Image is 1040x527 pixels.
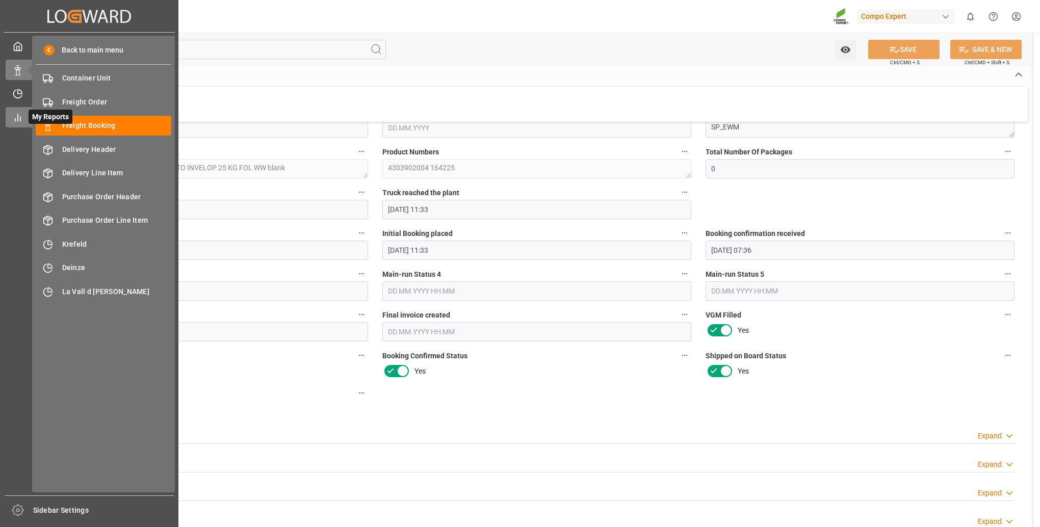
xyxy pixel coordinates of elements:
[6,84,173,103] a: Timeslot Management
[857,7,959,26] button: Compo Expert
[355,349,368,362] button: Main run object created Status
[382,351,467,361] span: Booking Confirmed Status
[59,241,368,260] input: DD.MM.YYYY HH:MM
[62,262,172,273] span: Deinze
[1001,308,1015,321] button: VGM Filled
[706,310,741,321] span: VGM Filled
[382,310,450,321] span: Final invoice created
[978,516,1002,527] div: Expand
[868,40,940,59] button: SAVE
[959,5,982,28] button: show 0 new notifications
[382,147,439,157] span: Product Numbers
[36,139,171,159] a: Delivery Header
[706,269,764,280] span: Main-run Status 5
[36,210,171,230] a: Purchase Order Line Item
[382,241,691,260] input: DD.MM.YYYY HH:MM
[36,163,171,183] a: Delivery Line Item
[382,188,459,198] span: Truck reached the plant
[706,147,792,157] span: Total Number Of Packages
[706,228,805,239] span: Booking confirmation received
[978,459,1002,470] div: Expand
[33,505,174,516] span: Sidebar Settings
[414,366,426,377] span: Yes
[857,9,955,24] div: Compo Expert
[59,281,368,301] input: DD.MM.YYYY HH:MM
[62,144,172,155] span: Delivery Header
[950,40,1022,59] button: SAVE & NEW
[382,118,691,138] input: DD.MM.YYYY
[62,97,172,108] span: Freight Order
[6,107,173,127] a: My ReportsMy Reports
[382,281,691,301] input: DD.MM.YYYY HH:MM
[382,159,691,178] textarea: 4303902004 164225
[36,187,171,206] a: Purchase Order Header
[678,349,691,362] button: Booking Confirmed Status
[738,366,749,377] span: Yes
[382,269,441,280] span: Main-run Status 4
[382,228,453,239] span: Initial Booking placed
[355,308,368,321] button: Shipped on Board
[62,73,172,84] span: Container Unit
[738,325,749,336] span: Yes
[36,234,171,254] a: Krefeld
[706,241,1015,260] input: DD.MM.YYYY HH:MM
[36,281,171,301] a: La Vall d [PERSON_NAME]
[355,186,368,199] button: Main-run object created
[36,116,171,136] a: Freight Booking
[978,431,1002,441] div: Expand
[59,322,368,341] input: DD.MM.YYYY HH:MM
[678,145,691,158] button: Product Numbers
[834,8,850,25] img: Screenshot%202023-09-29%20at%2010.02.21.png_1712312052.png
[59,200,368,219] input: DD.MM.YYYY HH:MM
[678,226,691,240] button: Initial Booking placed
[36,92,171,112] a: Freight Order
[6,36,173,56] a: My Cockpit
[59,159,368,178] textarea: BFL 36 Extra SL 10L (x60) EN,TR MTO INVELOP 25 KG FOL WW blank
[29,110,72,124] span: My Reports
[62,215,172,226] span: Purchase Order Line Item
[62,286,172,297] span: La Vall d [PERSON_NAME]
[55,45,123,56] span: Back to main menu
[36,258,171,278] a: Deinze
[835,40,856,59] button: open menu
[982,5,1005,28] button: Help Center
[36,68,171,88] a: Container Unit
[678,267,691,280] button: Main-run Status 4
[62,192,172,202] span: Purchase Order Header
[59,118,368,138] input: DD.MM.YYYY
[978,488,1002,498] div: Expand
[355,386,368,400] button: Booking Placed Status
[1001,267,1015,280] button: Main-run Status 5
[1001,349,1015,362] button: Shipped on Board Status
[62,168,172,178] span: Delivery Line Item
[47,40,386,59] input: Search Fields
[62,239,172,250] span: Krefeld
[706,281,1015,301] input: DD.MM.YYYY HH:MM
[355,226,368,240] button: Booking placed
[706,118,1015,138] textarea: SP_EWM
[382,322,691,341] input: DD.MM.YYYY HH:MM
[890,59,920,66] span: Ctrl/CMD + S
[678,308,691,321] button: Final invoice created
[355,267,368,280] button: Initial Booking confirmation received
[355,145,368,158] button: Product Names
[706,351,786,361] span: Shipped on Board Status
[965,59,1009,66] span: Ctrl/CMD + Shift + S
[1001,145,1015,158] button: Total Number Of Packages
[678,186,691,199] button: Truck reached the plant
[382,200,691,219] input: DD.MM.YYYY HH:MM
[1001,226,1015,240] button: Booking confirmation received
[62,120,172,131] span: Freight Booking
